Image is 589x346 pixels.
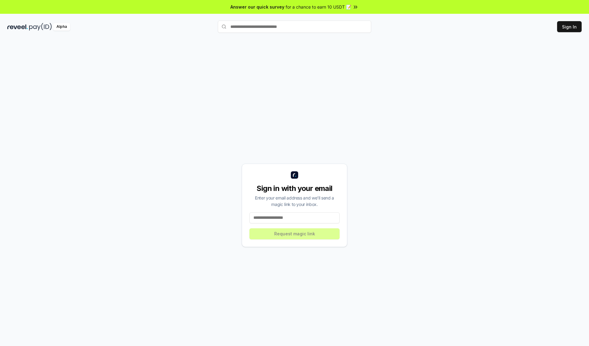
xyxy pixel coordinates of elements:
div: Alpha [53,23,70,31]
span: Answer our quick survey [230,4,284,10]
img: reveel_dark [7,23,28,31]
img: logo_small [291,171,298,179]
div: Enter your email address and we’ll send a magic link to your inbox. [249,195,340,207]
div: Sign in with your email [249,184,340,193]
span: for a chance to earn 10 USDT 📝 [286,4,351,10]
button: Sign In [557,21,582,32]
img: pay_id [29,23,52,31]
